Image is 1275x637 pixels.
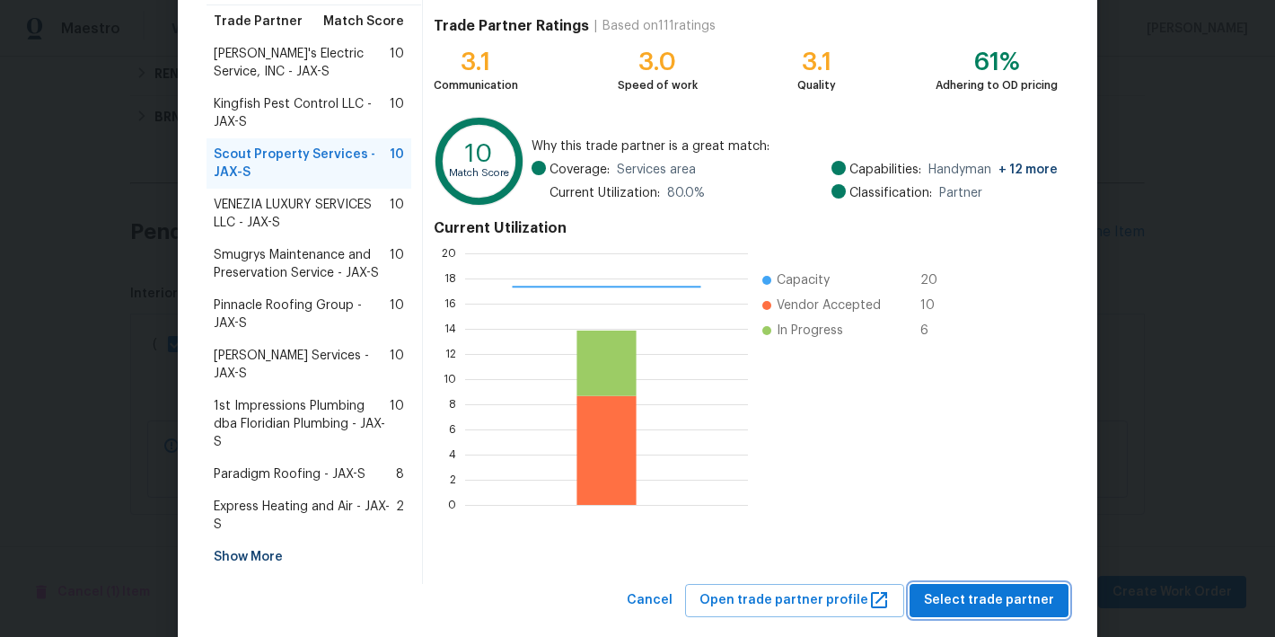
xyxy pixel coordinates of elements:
[214,95,390,131] span: Kingfish Pest Control LLC - JAX-S
[685,584,904,617] button: Open trade partner profile
[445,349,456,359] text: 12
[602,17,716,35] div: Based on 111 ratings
[936,76,1058,94] div: Adhering to OD pricing
[214,246,390,282] span: Smugrys Maintenance and Preservation Service - JAX-S
[450,474,456,485] text: 2
[449,424,456,435] text: 6
[214,397,390,451] span: 1st Impressions Plumbing dba Floridian Plumbing - JAX-S
[777,296,881,314] span: Vendor Accepted
[939,184,982,202] span: Partner
[936,53,1058,71] div: 61%
[920,322,949,340] span: 6
[550,161,610,179] span: Coverage:
[214,196,390,232] span: VENEZIA LUXURY SERVICES LLC - JAX-S
[920,271,949,289] span: 20
[465,141,493,166] text: 10
[849,161,921,179] span: Capabilities:
[214,347,390,383] span: [PERSON_NAME] Services - JAX-S
[434,53,518,71] div: 3.1
[998,164,1058,176] span: + 12 more
[390,95,404,131] span: 10
[849,184,932,202] span: Classification:
[777,322,843,340] span: In Progress
[444,323,456,334] text: 14
[444,374,456,385] text: 10
[214,146,390,181] span: Scout Property Services - JAX-S
[449,449,456,460] text: 4
[434,219,1058,237] h4: Current Utilization
[797,76,836,94] div: Quality
[920,296,949,314] span: 10
[390,146,404,181] span: 10
[390,296,404,332] span: 10
[620,584,680,617] button: Cancel
[214,465,365,483] span: Paradigm Roofing - JAX-S
[390,196,404,232] span: 10
[444,273,456,284] text: 18
[618,53,698,71] div: 3.0
[207,541,411,573] div: Show More
[390,347,404,383] span: 10
[323,13,404,31] span: Match Score
[442,248,456,259] text: 20
[589,17,602,35] div: |
[667,184,705,202] span: 80.0 %
[910,584,1068,617] button: Select trade partner
[434,17,589,35] h4: Trade Partner Ratings
[797,53,836,71] div: 3.1
[434,76,518,94] div: Communication
[532,137,1058,155] span: Why this trade partner is a great match:
[390,45,404,81] span: 10
[396,498,404,534] span: 2
[627,589,673,612] span: Cancel
[214,498,396,534] span: Express Heating and Air - JAX-S
[396,465,404,483] span: 8
[617,161,696,179] span: Services area
[214,13,303,31] span: Trade Partner
[449,399,456,410] text: 8
[390,397,404,451] span: 10
[928,161,1058,179] span: Handyman
[618,76,698,94] div: Speed of work
[449,168,509,178] text: Match Score
[444,298,456,309] text: 16
[550,184,660,202] span: Current Utilization:
[390,246,404,282] span: 10
[214,296,390,332] span: Pinnacle Roofing Group - JAX-S
[777,271,830,289] span: Capacity
[924,589,1054,612] span: Select trade partner
[214,45,390,81] span: [PERSON_NAME]'s Electric Service, INC - JAX-S
[699,589,890,612] span: Open trade partner profile
[448,500,456,510] text: 0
